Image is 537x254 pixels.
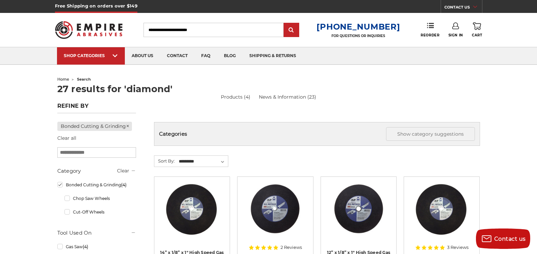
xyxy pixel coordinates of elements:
a: shipping & returns [243,47,303,65]
img: 12" x 1/8" (5/32") x 1" High Speed Portable Gas Saw Cut-Off Wheel [331,182,386,236]
a: about us [125,47,160,65]
a: 12" x 1/8" (5/32") x 20mm Gas Powered Shop Saw Wheel [242,182,308,248]
span: (4) [83,244,88,249]
span: Reorder [421,33,439,37]
a: Chop Saw Wheels [64,192,136,204]
a: News & Information (23) [259,94,316,101]
a: Bonded Cutting & Grinding [57,179,136,191]
button: Contact us [476,228,530,249]
span: 3 Reviews [447,245,468,250]
a: 12" x 1/8" (5/32") x 1" High Speed Portable Gas Saw Cut-Off Wheel [326,182,391,248]
button: Show category suggestions [386,127,475,141]
span: (4) [121,182,127,187]
span: search [77,77,91,82]
a: home [57,77,69,82]
a: CONTACT US [444,3,482,13]
a: Cut-Off Wheels [64,206,136,218]
a: Products (4) [221,94,250,100]
a: 14” x 1/8” x 1" Gas-Powered Portable Cut-Off Wheel [159,182,225,248]
select: Sort By: [178,156,228,167]
span: Sign In [448,33,463,37]
h5: Category [57,167,136,175]
label: Sort By: [154,156,175,166]
img: 14” x 1/8” x 1" Gas-Powered Portable Cut-Off Wheel [165,182,219,236]
h1: 27 results for 'diamond' [57,84,480,94]
a: Gas Saw [57,241,136,253]
input: Submit [285,23,298,37]
a: contact [160,47,194,65]
a: faq [194,47,217,65]
a: Clear [117,168,129,174]
span: Cart [472,33,482,37]
a: Reorder [421,22,439,37]
a: [PHONE_NUMBER] [317,22,400,32]
p: FOR QUESTIONS OR INQUIRIES [317,34,400,38]
a: Cart [472,22,482,37]
img: 14” Gas-Powered Saw Cut-Off Wheel [415,182,469,236]
a: blog [217,47,243,65]
img: Empire Abrasives [55,17,123,43]
span: Contact us [494,236,526,242]
h5: Tool Used On [57,229,136,237]
img: 12" x 1/8" (5/32") x 20mm Gas Powered Shop Saw Wheel [248,182,302,236]
div: SHOP CATEGORIES [64,53,118,58]
a: Bonded Cutting & Grinding [57,122,132,131]
h5: Refine by [57,103,136,113]
h5: Categories [159,127,475,141]
span: 2 Reviews [281,245,302,250]
a: Clear all [57,135,76,141]
a: 14” Gas-Powered Saw Cut-Off Wheel [409,182,475,248]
